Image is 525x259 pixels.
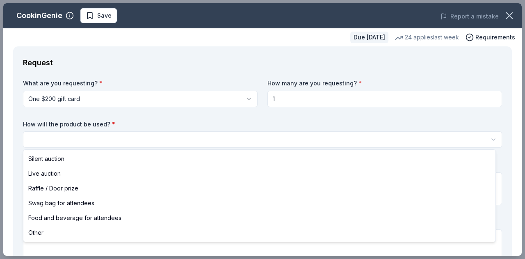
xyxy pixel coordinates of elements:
[28,169,61,179] span: Live auction
[28,198,94,208] span: Swag bag for attendees
[109,10,126,20] span: Raffle
[28,183,78,193] span: Raffle / Door prize
[28,228,43,238] span: Other
[28,213,121,223] span: Food and beverage for attendees
[28,154,64,164] span: Silent auction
